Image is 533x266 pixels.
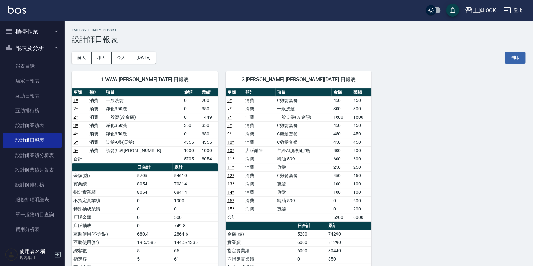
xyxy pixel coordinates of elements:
td: C剪髮套餐 [275,96,332,105]
td: 店販抽成 [72,221,136,230]
td: 消費 [244,205,275,213]
button: 客戶管理 [3,239,62,256]
td: 消費 [88,105,104,113]
td: 消費 [244,180,275,188]
td: 互助使用(不含點) [72,230,136,238]
button: 報表及分析 [3,40,62,56]
th: 日合計 [296,222,326,230]
td: 680.4 [136,230,172,238]
table: a dense table [72,88,218,163]
td: 450 [331,138,351,146]
td: 精油-599 [275,196,332,205]
td: 消費 [88,113,104,121]
td: 100 [331,180,351,188]
td: 61 [172,255,218,263]
td: 1600 [331,113,351,121]
td: 450 [352,96,372,105]
td: 300 [352,105,372,113]
td: 剪髮 [275,188,332,196]
td: 600 [331,155,351,163]
button: 登出 [501,4,525,16]
td: 1449 [200,113,218,121]
td: 68414 [172,188,218,196]
td: 0 [331,196,351,205]
td: 19.5/585 [136,238,172,246]
button: 昨天 [92,52,112,64]
td: 8054 [136,180,172,188]
button: 今天 [112,52,131,64]
td: 6000 [296,238,326,246]
th: 金額 [182,88,200,97]
td: 淨化350洗 [104,121,182,130]
a: 費用分析表 [3,222,62,237]
td: 消費 [244,96,275,105]
td: 消費 [88,96,104,105]
td: 4355 [200,138,218,146]
td: 100 [352,180,372,188]
td: 600 [352,155,372,163]
th: 累計 [327,222,372,230]
a: 報表目錄 [3,59,62,73]
td: 1900 [172,196,218,205]
button: save [446,4,459,17]
span: 3 [PERSON_NAME] [PERSON_NAME][DATE] 日報表 [233,76,364,83]
td: 5705 [136,171,172,180]
td: 350 [200,105,218,113]
td: 消費 [244,105,275,113]
td: 200 [200,96,218,105]
td: 特殊抽成業績 [72,205,136,213]
td: 6000 [296,246,326,255]
td: 0 [182,130,200,138]
td: 450 [352,171,372,180]
td: 消費 [244,130,275,138]
td: 實業績 [226,238,296,246]
td: 不指定實業績 [226,255,296,263]
td: 450 [331,96,351,105]
td: 2864.6 [172,230,218,238]
td: 74290 [327,230,372,238]
td: 消費 [244,113,275,121]
td: C剪髮套餐 [275,130,332,138]
td: 5200 [296,230,326,238]
td: 144.5/4335 [172,238,218,246]
td: 淨化350洗 [104,130,182,138]
td: 一般洗髮 [275,105,332,113]
td: 年終AI洗護組2瓶 [275,146,332,155]
th: 業績 [352,88,372,97]
td: 金額(虛) [226,230,296,238]
td: 指定實業績 [226,246,296,255]
td: 店販金額 [72,213,136,221]
td: 80440 [327,246,372,255]
td: 5200 [331,213,351,221]
td: 5 [136,246,172,255]
td: C剪髮套餐 [275,171,332,180]
td: 實業績 [72,180,136,188]
th: 類別 [88,88,104,97]
td: 350 [182,121,200,130]
td: 店販銷售 [244,146,275,155]
td: C剪髮套餐 [275,138,332,146]
td: 剪髮 [275,163,332,171]
button: 列印 [505,52,525,64]
td: 450 [352,138,372,146]
td: 消費 [244,155,275,163]
td: 70314 [172,180,218,188]
td: 1600 [352,113,372,121]
td: 350 [200,130,218,138]
button: 櫃檯作業 [3,23,62,40]
td: 消費 [244,196,275,205]
td: 450 [331,130,351,138]
td: 0 [172,205,218,213]
button: [DATE] [131,52,155,64]
td: 6000 [352,213,372,221]
td: 剪髮 [275,180,332,188]
h5: 使用者名稱 [20,248,52,255]
th: 單號 [226,88,244,97]
td: 800 [331,146,351,155]
td: 不指定實業績 [72,196,136,205]
td: 互助使用(點) [72,238,136,246]
a: 設計師業績月報表 [3,163,62,177]
td: 0 [182,96,200,105]
a: 互助排行榜 [3,103,62,118]
a: 服務扣項明細表 [3,192,62,207]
